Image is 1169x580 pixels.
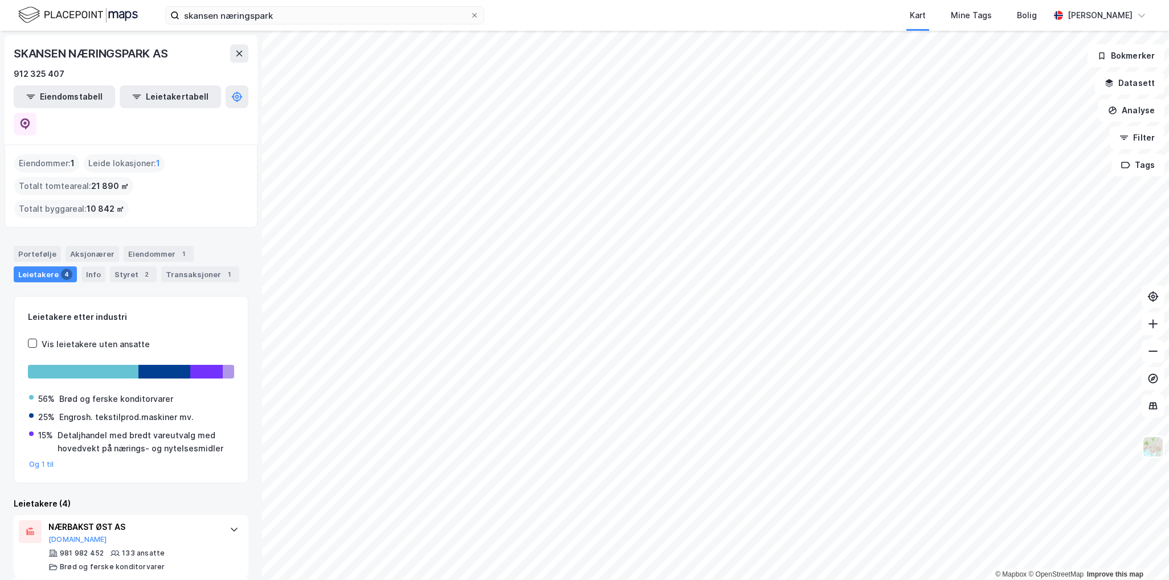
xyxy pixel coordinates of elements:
div: Brød og ferske konditorvarer [60,562,165,571]
div: 133 ansatte [122,549,165,558]
div: 56% [38,392,55,406]
button: [DOMAIN_NAME] [48,535,107,544]
div: 912 325 407 [14,67,64,81]
button: Tags [1111,154,1164,176]
div: [PERSON_NAME] [1068,9,1133,22]
div: Totalt byggareal : [14,200,129,218]
div: Kart [910,9,926,22]
div: Leietakere [14,266,77,282]
div: Vis leietakere uten ansatte [42,338,150,351]
div: 1 [178,248,189,260]
div: Eiendommer [124,246,194,262]
button: Leietakertabell [120,85,221,108]
button: Bokmerker [1088,44,1164,67]
div: Transaksjoner [161,266,239,282]
div: Styret [110,266,157,282]
div: Leide lokasjoner : [84,154,165,172]
a: Mapbox [995,570,1027,578]
span: 1 [71,157,75,170]
div: Detaljhandel med bredt vareutvalg med hovedvekt på nærings- og nytelsesmidler [58,429,233,456]
div: 25% [38,410,55,424]
button: Eiendomstabell [14,85,115,108]
div: Leietakere etter industri [28,310,234,324]
img: Z [1142,436,1164,458]
a: OpenStreetMap [1028,570,1084,578]
img: logo.f888ab2527a4732fd821a326f86c7f29.svg [18,5,138,25]
div: 2 [141,269,152,280]
div: 4 [61,269,72,280]
div: 1 [223,269,235,280]
div: Bolig [1017,9,1037,22]
button: Filter [1110,126,1164,149]
div: Portefølje [14,246,61,262]
div: Totalt tomteareal : [14,177,133,195]
div: SKANSEN NÆRINGSPARK AS [14,44,170,63]
div: Eiendommer : [14,154,79,172]
div: Brød og ferske konditorvarer [59,392,173,406]
iframe: Chat Widget [1112,525,1169,580]
div: 981 982 452 [60,549,104,558]
span: 10 842 ㎡ [87,202,124,216]
input: Søk på adresse, matrikkel, gårdeiere, leietakere eller personer [179,7,470,24]
div: NÆRBAKST ØST AS [48,520,218,534]
button: Datasett [1095,72,1164,94]
div: Info [81,266,105,282]
div: Aksjonærer [66,246,119,262]
div: Mine Tags [951,9,992,22]
div: 15% [38,429,53,442]
button: Og 1 til [29,460,54,469]
div: Engrosh. tekstilprod.maskiner mv. [59,410,194,424]
a: Improve this map [1087,570,1143,578]
span: 21 890 ㎡ [91,179,129,193]
span: 1 [156,157,160,170]
div: Leietakere (4) [14,497,248,511]
button: Analyse [1098,99,1164,122]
